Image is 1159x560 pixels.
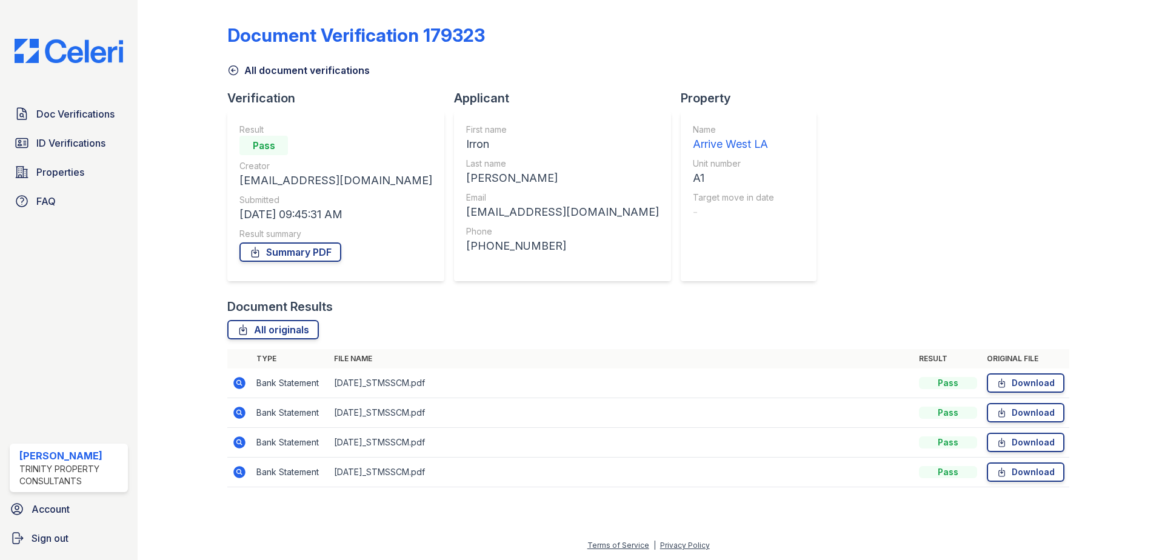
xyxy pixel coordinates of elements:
[5,39,133,63] img: CE_Logo_Blue-a8612792a0a2168367f1c8372b55b34899dd931a85d93a1a3d3e32e68fde9ad4.png
[329,349,914,368] th: File name
[10,131,128,155] a: ID Verifications
[329,398,914,428] td: [DATE]_STMSSCM.pdf
[36,165,84,179] span: Properties
[239,194,432,206] div: Submitted
[10,160,128,184] a: Properties
[466,204,659,221] div: [EMAIL_ADDRESS][DOMAIN_NAME]
[693,192,774,204] div: Target move in date
[466,158,659,170] div: Last name
[466,170,659,187] div: [PERSON_NAME]
[36,107,115,121] span: Doc Verifications
[914,349,982,368] th: Result
[466,225,659,238] div: Phone
[681,90,826,107] div: Property
[919,407,977,419] div: Pass
[239,206,432,223] div: [DATE] 09:45:31 AM
[252,368,329,398] td: Bank Statement
[252,398,329,428] td: Bank Statement
[5,526,133,550] a: Sign out
[32,502,70,516] span: Account
[329,368,914,398] td: [DATE]_STMSSCM.pdf
[693,124,774,136] div: Name
[329,458,914,487] td: [DATE]_STMSSCM.pdf
[19,463,123,487] div: Trinity Property Consultants
[466,136,659,153] div: Irron
[329,428,914,458] td: [DATE]_STMSSCM.pdf
[239,242,341,262] a: Summary PDF
[693,136,774,153] div: Arrive West LA
[227,298,333,315] div: Document Results
[252,458,329,487] td: Bank Statement
[660,541,710,550] a: Privacy Policy
[239,124,432,136] div: Result
[466,192,659,204] div: Email
[19,448,123,463] div: [PERSON_NAME]
[466,124,659,136] div: First name
[587,541,649,550] a: Terms of Service
[239,136,288,155] div: Pass
[919,436,977,448] div: Pass
[919,377,977,389] div: Pass
[919,466,977,478] div: Pass
[32,531,68,545] span: Sign out
[227,24,485,46] div: Document Verification 179323
[466,238,659,255] div: [PHONE_NUMBER]
[653,541,656,550] div: |
[227,90,454,107] div: Verification
[10,102,128,126] a: Doc Verifications
[5,497,133,521] a: Account
[36,194,56,208] span: FAQ
[693,124,774,153] a: Name Arrive West LA
[454,90,681,107] div: Applicant
[36,136,105,150] span: ID Verifications
[10,189,128,213] a: FAQ
[982,349,1069,368] th: Original file
[227,320,319,339] a: All originals
[239,228,432,240] div: Result summary
[693,170,774,187] div: A1
[693,204,774,221] div: -
[239,160,432,172] div: Creator
[987,403,1064,422] a: Download
[239,172,432,189] div: [EMAIL_ADDRESS][DOMAIN_NAME]
[693,158,774,170] div: Unit number
[987,433,1064,452] a: Download
[252,349,329,368] th: Type
[227,63,370,78] a: All document verifications
[987,462,1064,482] a: Download
[252,428,329,458] td: Bank Statement
[987,373,1064,393] a: Download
